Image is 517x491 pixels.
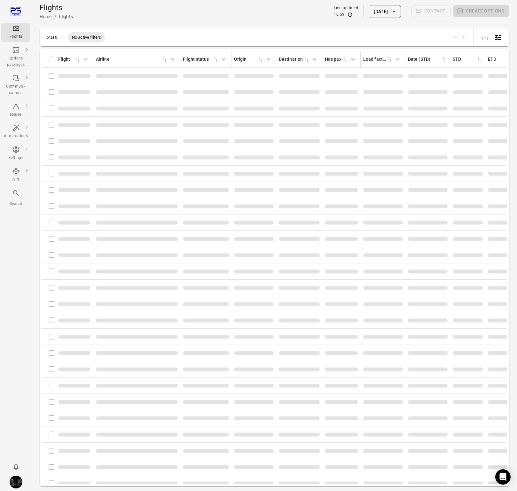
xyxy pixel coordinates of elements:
a: Communi-cations [1,73,30,98]
span: Filter by has pax [348,55,358,64]
nav: Breadcrumbs [40,13,73,20]
div: Sort by load factor in ascending order [363,56,393,63]
div: Open Intercom Messenger [495,469,511,485]
div: API [4,176,28,183]
div: Issues [4,112,28,118]
div: Total 0 [45,35,58,40]
div: Search [4,201,28,207]
div: Sort by origin in ascending order [234,56,264,63]
span: Filter by load factor [393,55,403,64]
a: Options packages [1,44,30,70]
button: [DATE] [369,5,401,18]
span: Please make a selection to create an option package [453,5,509,18]
div: Sort by flight in ascending order [58,56,81,63]
img: images [10,476,22,488]
a: Settings [1,144,30,163]
span: Filter by airline [168,55,177,64]
div: Sort by date (STD) in ascending order [408,56,447,63]
button: Refresh data [347,12,353,18]
div: Last updated [334,5,358,12]
button: Notifications [10,460,22,473]
div: Automations [4,133,28,139]
div: Communi-cations [4,83,28,96]
span: Filter by destination [310,55,319,64]
li: / [54,13,57,20]
span: No active filters [68,34,105,41]
a: Issues [1,101,30,120]
h1: Flights [40,3,73,13]
span: Filter by flight [81,55,90,64]
div: Options packages [4,55,28,68]
div: Sort by airline in ascending order [96,56,168,63]
div: Settings [4,155,28,161]
a: API [1,166,30,185]
div: Sort by has pax in ascending order [325,56,348,63]
div: Flights [59,13,73,20]
div: Sort by destination in ascending order [279,56,310,63]
button: Open table configuration [491,31,504,44]
span: Please make a selection to export [479,34,491,40]
nav: pagination navigation [450,33,468,42]
div: Sort by STD in ascending order [453,56,482,63]
a: Home [40,14,52,19]
button: Iris [7,473,25,491]
span: Please make a selection to create communications [411,5,451,18]
a: Automations [1,122,30,141]
span: Filter by origin [264,55,273,64]
button: Search [1,187,30,209]
a: Flights [1,23,30,42]
div: Flights [4,34,28,40]
div: 10:59 [334,12,344,18]
div: Sort by flight status in ascending order [183,56,219,63]
span: Filter by flight status [219,55,229,64]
